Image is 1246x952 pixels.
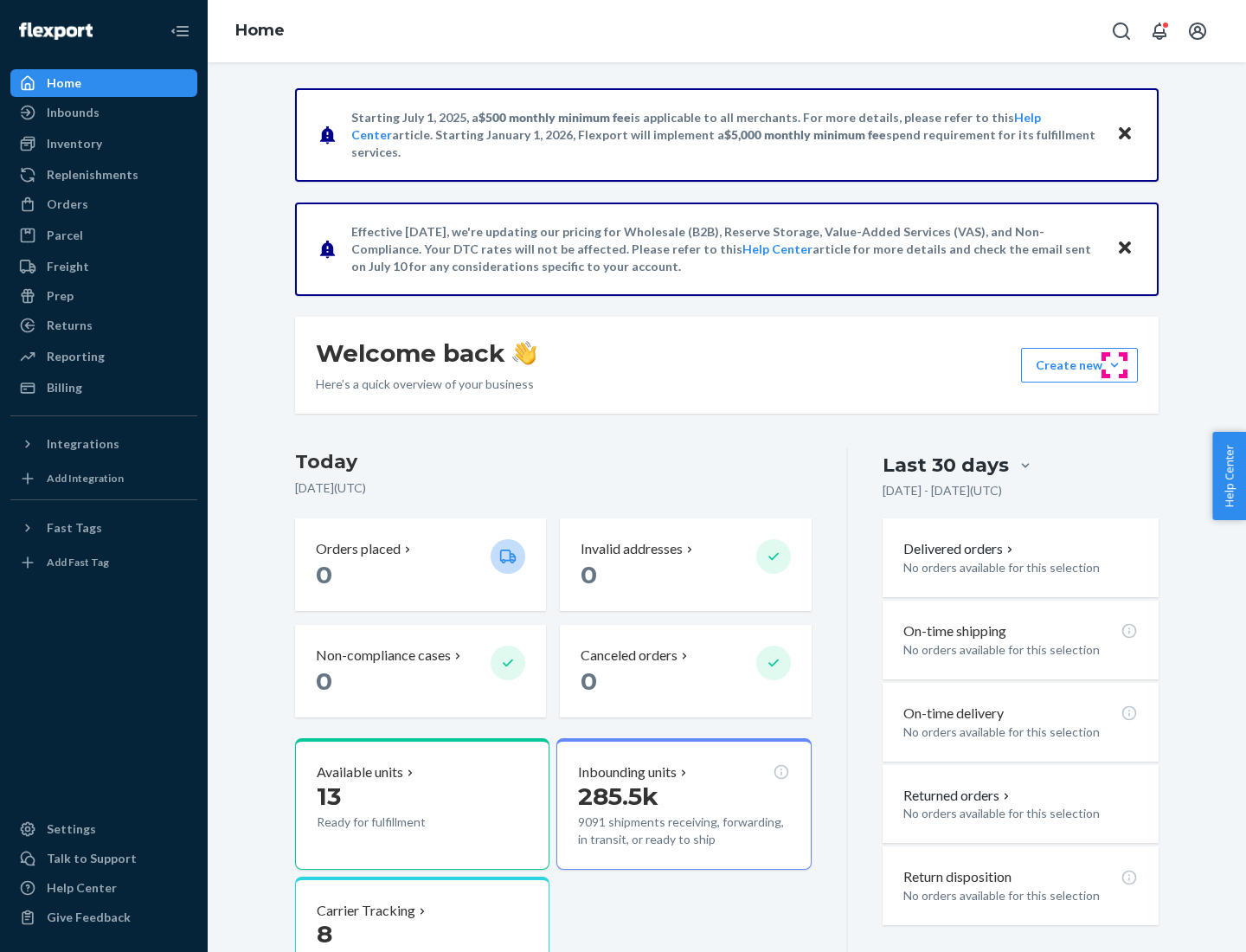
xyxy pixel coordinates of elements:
[10,190,197,218] a: Orders
[724,127,886,142] span: $5,000 monthly minimum fee
[903,539,1017,559] button: Delivered orders
[47,379,82,396] div: Billing
[316,539,401,559] p: Orders placed
[1114,236,1136,261] button: Close
[47,519,102,537] div: Fast Tags
[47,471,124,486] div: Add Integration
[556,738,811,870] button: Inbounding units285.5k9091 shipments receiving, forwarding, in transit, or ready to ship
[10,282,197,310] a: Prep
[222,6,299,56] ol: breadcrumbs
[317,919,332,949] span: 8
[47,555,109,569] div: Add Fast Tag
[10,465,197,492] a: Add Integration
[10,343,197,370] a: Reporting
[10,312,197,339] a: Returns
[883,482,1002,499] p: [DATE] - [DATE] ( UTC )
[10,904,197,931] button: Give Feedback
[903,641,1138,659] p: No orders available for this selection
[295,625,546,717] button: Non-compliance cases 0
[47,317,93,334] div: Returns
[317,782,341,811] span: 13
[903,559,1138,576] p: No orders available for this selection
[47,104,100,121] div: Inbounds
[1104,14,1139,48] button: Open Search Box
[47,287,74,305] div: Prep
[10,374,197,402] a: Billing
[903,805,1138,822] p: No orders available for this selection
[235,21,285,40] a: Home
[883,452,1009,479] div: Last 30 days
[47,820,96,838] div: Settings
[581,666,597,696] span: 0
[47,135,102,152] div: Inventory
[560,518,811,611] button: Invalid addresses 0
[163,14,197,48] button: Close Navigation
[47,435,119,453] div: Integrations
[316,338,536,369] h1: Welcome back
[903,887,1138,904] p: No orders available for this selection
[1021,348,1138,383] button: Create new
[1142,14,1177,48] button: Open notifications
[10,514,197,542] button: Fast Tags
[903,724,1138,741] p: No orders available for this selection
[316,646,451,666] p: Non-compliance cases
[10,253,197,280] a: Freight
[316,376,536,393] p: Here’s a quick overview of your business
[295,479,812,497] p: [DATE] ( UTC )
[903,867,1012,887] p: Return disposition
[578,814,789,848] p: 9091 shipments receiving, forwarding, in transit, or ready to ship
[742,241,812,256] a: Help Center
[578,782,658,811] span: 285.5k
[47,348,105,365] div: Reporting
[295,738,549,870] button: Available units13Ready for fulfillment
[295,448,812,476] h3: Today
[10,874,197,902] a: Help Center
[10,430,197,458] button: Integrations
[478,110,631,125] span: $500 monthly minimum fee
[512,341,536,365] img: hand-wave emoji
[578,762,677,782] p: Inbounding units
[903,786,1013,806] button: Returned orders
[560,625,811,717] button: Canceled orders 0
[47,850,137,867] div: Talk to Support
[1212,432,1246,520] button: Help Center
[295,518,546,611] button: Orders placed 0
[903,704,1004,724] p: On-time delivery
[47,196,88,213] div: Orders
[581,560,597,589] span: 0
[10,69,197,97] a: Home
[10,99,197,126] a: Inbounds
[10,161,197,189] a: Replenishments
[10,549,197,576] a: Add Fast Tag
[47,74,81,92] div: Home
[351,223,1100,275] p: Effective [DATE], we're updating our pricing for Wholesale (B2B), Reserve Storage, Value-Added Se...
[10,130,197,158] a: Inventory
[10,815,197,843] a: Settings
[581,646,678,666] p: Canceled orders
[316,560,332,589] span: 0
[19,23,93,40] img: Flexport logo
[47,909,131,926] div: Give Feedback
[1180,14,1215,48] button: Open account menu
[47,258,89,275] div: Freight
[581,539,683,559] p: Invalid addresses
[316,666,332,696] span: 0
[47,166,138,183] div: Replenishments
[317,762,403,782] p: Available units
[903,621,1006,641] p: On-time shipping
[317,814,477,831] p: Ready for fulfillment
[10,222,197,249] a: Parcel
[10,845,197,872] a: Talk to Support
[47,879,117,897] div: Help Center
[47,227,83,244] div: Parcel
[317,901,415,921] p: Carrier Tracking
[1114,122,1136,147] button: Close
[351,109,1100,161] p: Starting July 1, 2025, a is applicable to all merchants. For more details, please refer to this a...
